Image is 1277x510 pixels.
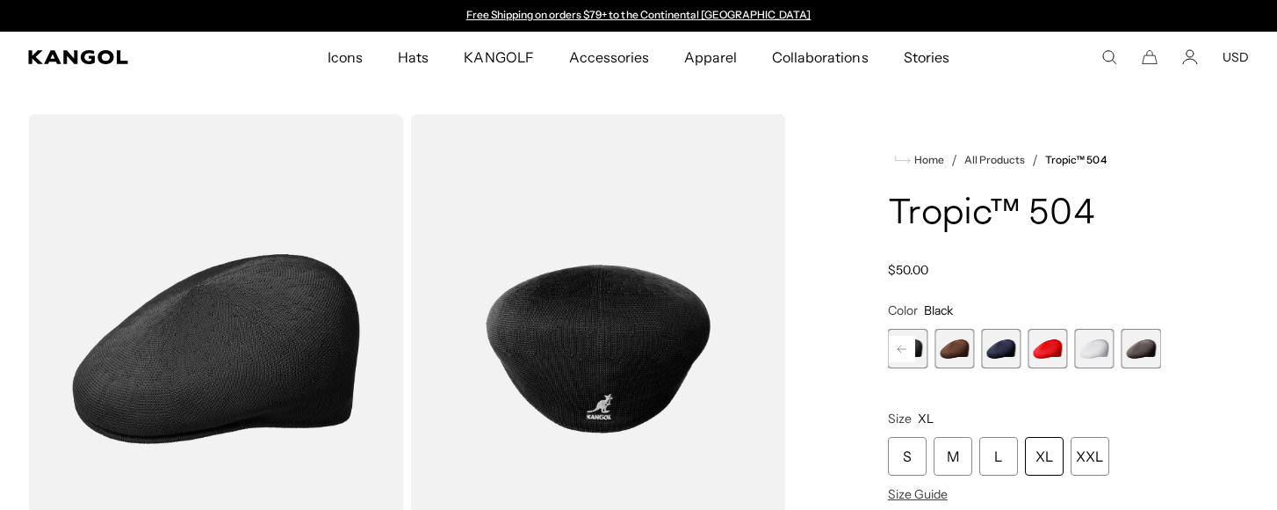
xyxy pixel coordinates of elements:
[569,32,649,83] span: Accessories
[911,154,944,166] span: Home
[888,486,948,502] span: Size Guide
[888,195,1161,234] h1: Tropic™ 504
[772,32,868,83] span: Collaborations
[944,149,957,171] li: /
[895,152,944,168] a: Home
[924,302,953,318] span: Black
[981,329,1021,368] div: 6 of 9
[667,32,754,83] a: Apparel
[888,411,912,426] span: Size
[888,262,928,278] span: $50.00
[964,154,1025,166] a: All Products
[1182,49,1198,65] a: Account
[1025,437,1064,476] div: XL
[888,437,927,476] div: S
[1028,329,1067,368] label: Scarlet
[904,32,949,83] span: Stories
[888,329,927,368] div: 4 of 9
[446,32,551,83] a: KANGOLF
[934,329,974,368] div: 5 of 9
[458,9,819,23] div: Announcement
[552,32,667,83] a: Accessories
[1101,49,1117,65] summary: Search here
[888,329,927,368] label: Black
[1045,154,1106,166] a: Tropic™ 504
[28,50,216,64] a: Kangol
[981,329,1021,368] label: Navy
[1223,49,1249,65] button: USD
[1071,437,1109,476] div: XXL
[310,32,380,83] a: Icons
[1122,329,1161,368] label: Charcoal
[1142,49,1158,65] button: Cart
[888,149,1161,171] nav: breadcrumbs
[684,32,737,83] span: Apparel
[1122,329,1161,368] div: 9 of 9
[398,32,429,83] span: Hats
[1028,329,1067,368] div: 7 of 9
[464,32,533,83] span: KANGOLF
[918,411,934,426] span: XL
[888,302,918,318] span: Color
[886,32,967,83] a: Stories
[458,9,819,23] slideshow-component: Announcement bar
[1075,329,1115,368] label: White
[466,8,812,21] a: Free Shipping on orders $79+ to the Continental [GEOGRAPHIC_DATA]
[754,32,885,83] a: Collaborations
[934,437,972,476] div: M
[458,9,819,23] div: 1 of 2
[328,32,363,83] span: Icons
[1025,149,1038,171] li: /
[934,329,974,368] label: Brown
[1075,329,1115,368] div: 8 of 9
[380,32,446,83] a: Hats
[979,437,1018,476] div: L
